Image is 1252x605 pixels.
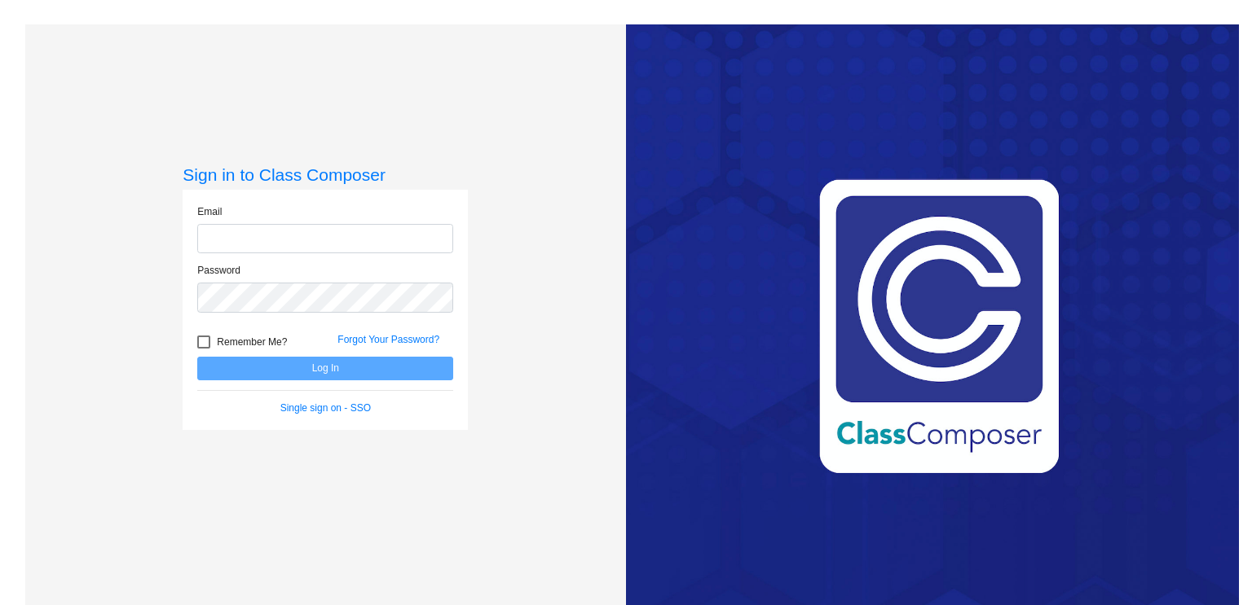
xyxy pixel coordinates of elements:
button: Log In [197,357,453,380]
h3: Sign in to Class Composer [183,164,468,185]
label: Email [197,204,222,219]
a: Forgot Your Password? [337,334,439,345]
span: Remember Me? [217,332,287,352]
a: Single sign on - SSO [280,402,371,414]
label: Password [197,263,240,278]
